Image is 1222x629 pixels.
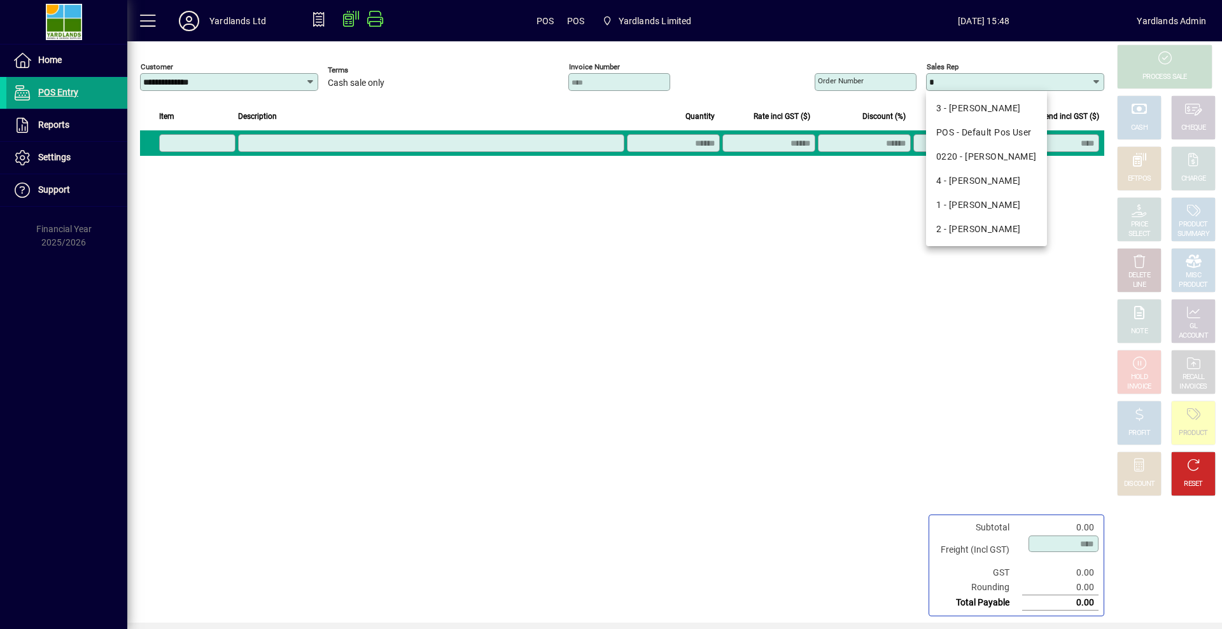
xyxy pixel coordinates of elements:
span: [DATE] 15:48 [831,11,1137,31]
div: SUMMARY [1177,230,1209,239]
div: RESET [1184,480,1203,489]
span: Discount (%) [862,109,906,123]
div: DELETE [1128,271,1150,280]
td: GST [934,565,1022,580]
mat-option: 4 - Mishayla Wilson [926,169,1047,193]
td: 0.00 [1022,595,1099,611]
td: Freight (Incl GST) [934,535,1022,565]
span: POS [537,11,554,31]
div: CASH [1131,123,1148,133]
a: Home [6,45,127,76]
mat-label: Order number [818,76,864,85]
span: Item [159,109,174,123]
div: GL [1190,322,1198,331]
div: PROCESS SALE [1142,73,1187,82]
span: Support [38,184,70,195]
div: LINE [1133,280,1146,290]
span: Rate incl GST ($) [754,109,810,123]
span: Yardlands Limited [619,11,692,31]
mat-option: POS - Default Pos User [926,120,1047,144]
div: PRICE [1131,220,1148,230]
span: Quantity [685,109,715,123]
mat-label: Invoice number [569,62,620,71]
span: Yardlands Limited [597,10,696,32]
td: 0.00 [1022,520,1099,535]
div: 2 - [PERSON_NAME] [936,223,1037,236]
span: Cash sale only [328,78,384,88]
div: ACCOUNT [1179,331,1208,341]
div: Yardlands Admin [1137,11,1206,31]
a: Support [6,174,127,206]
div: PRODUCT [1179,280,1207,290]
mat-option: 1 - Paul Bodle [926,193,1047,217]
div: Yardlands Ltd [209,11,266,31]
a: Reports [6,109,127,141]
td: Rounding [934,580,1022,595]
button: Profile [169,10,209,32]
td: Subtotal [934,520,1022,535]
div: 3 - [PERSON_NAME] [936,102,1037,115]
mat-option: 0220 - Michaela Bodle [926,144,1047,169]
div: MISC [1186,271,1201,280]
mat-option: 3 - Carolyn Gannon [926,96,1047,120]
div: NOTE [1131,327,1148,336]
div: SELECT [1128,230,1151,239]
mat-option: 2 - Stephanie Bodle [926,217,1047,241]
span: Settings [38,152,71,162]
span: POS Entry [38,87,78,97]
div: CHEQUE [1181,123,1205,133]
div: 0220 - [PERSON_NAME] [936,150,1037,163]
div: PRODUCT [1179,220,1207,230]
div: RECALL [1183,373,1205,382]
mat-label: Customer [141,62,173,71]
mat-label: Sales rep [927,62,959,71]
div: HOLD [1131,373,1148,382]
div: EFTPOS [1128,174,1151,184]
td: 0.00 [1022,565,1099,580]
div: PRODUCT [1179,429,1207,438]
td: Total Payable [934,595,1022,611]
td: 0.00 [1022,580,1099,595]
a: Settings [6,142,127,174]
div: INVOICE [1127,382,1151,392]
div: 4 - [PERSON_NAME] [936,174,1037,188]
div: POS - Default Pos User [936,126,1037,139]
div: CHARGE [1181,174,1206,184]
div: INVOICES [1179,382,1207,392]
div: PROFIT [1128,429,1150,438]
span: Extend incl GST ($) [1034,109,1099,123]
span: POS [567,11,585,31]
div: 1 - [PERSON_NAME] [936,198,1037,212]
span: Terms [328,66,404,74]
span: Description [238,109,277,123]
div: DISCOUNT [1124,480,1155,489]
span: Home [38,55,62,65]
span: Reports [38,120,69,130]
